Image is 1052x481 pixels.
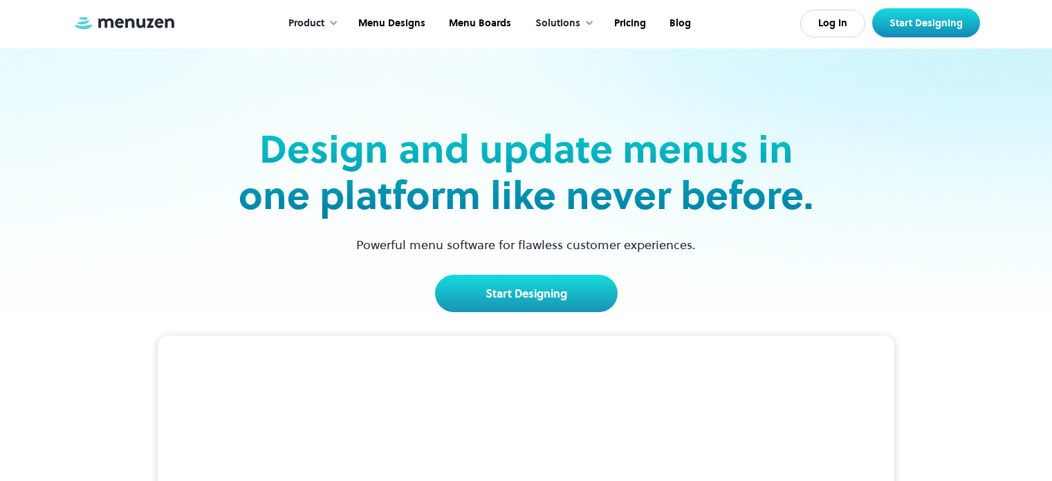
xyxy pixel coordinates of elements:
h2: Design and update menus in one platform like never before. [234,126,818,219]
a: Pricing [601,2,656,45]
div: Product [275,2,345,45]
div: Solutions [535,16,580,31]
a: Start Designing [872,8,980,37]
a: Log In [800,10,865,37]
div: Solutions [522,2,601,45]
div: Product [288,16,324,31]
a: Start Designing [435,275,618,312]
a: Blog [656,2,701,45]
a: Menu Designs [345,2,436,45]
p: Powerful menu software for flawless customer experiences. [339,235,713,254]
a: Menu Boards [436,2,522,45]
